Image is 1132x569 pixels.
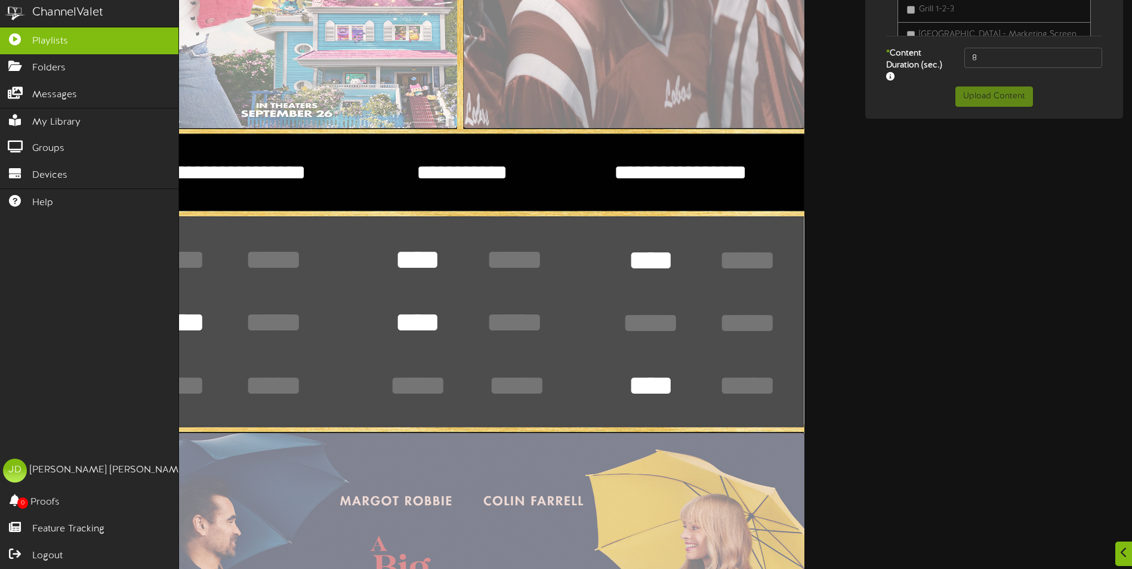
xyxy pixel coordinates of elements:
[30,496,60,509] span: Proofs
[32,169,67,183] span: Devices
[964,48,1102,68] input: 15
[32,196,53,210] span: Help
[32,142,64,156] span: Groups
[3,459,27,483] div: JD
[32,116,81,129] span: My Library
[32,549,63,563] span: Logout
[32,522,104,536] span: Feature Tracking
[955,86,1033,107] button: Upload Content
[919,5,954,14] span: Grill 1-2-3
[32,61,66,75] span: Folders
[17,497,28,509] span: 0
[907,31,915,39] input: [GEOGRAPHIC_DATA] - Marketing Screen
[919,30,1077,39] span: [GEOGRAPHIC_DATA] - Marketing Screen
[30,463,187,477] div: [PERSON_NAME] [PERSON_NAME]
[907,6,915,14] input: Grill 1-2-3
[32,4,103,21] div: ChannelValet
[32,88,77,102] span: Messages
[32,35,68,48] span: Playlists
[877,48,955,84] label: Content Duration (sec.)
